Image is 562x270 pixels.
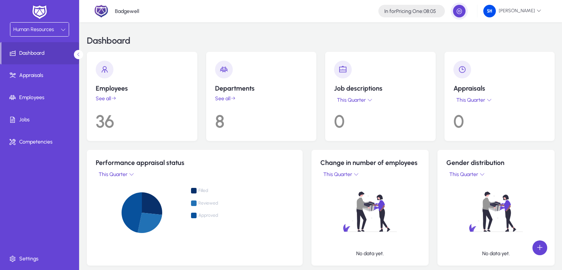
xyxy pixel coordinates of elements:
p: Badgewell [115,8,139,14]
button: This Quarter [453,95,493,105]
button: [PERSON_NAME] [477,4,547,18]
h3: Dashboard [87,36,130,45]
a: Appraisals [1,64,81,87]
span: Approved [198,213,231,218]
img: 132.png [483,5,496,17]
button: This Quarter [334,95,374,105]
span: This Quarter [322,171,354,178]
span: 08:05 [423,8,436,14]
a: Employees [1,87,81,109]
span: Reviewed [198,200,231,206]
img: white-logo.png [30,4,49,20]
p: 36 [96,105,188,132]
h5: Gender distribution [446,159,546,167]
a: Settings [1,248,81,270]
span: Filled [191,188,231,195]
p: 8 [215,105,308,132]
span: Jobs [1,116,81,124]
a: See all [96,95,188,102]
img: no-data.svg [320,179,420,244]
a: Competencies [1,131,81,153]
span: Dashboard [1,50,79,57]
button: This Quarter [446,170,486,179]
span: Employees [1,94,81,101]
h5: Change in number of employees [320,159,420,167]
span: [PERSON_NAME] [483,5,541,17]
p: 0 [334,105,427,132]
p: Job descriptions [334,84,427,92]
a: See all [215,95,308,102]
span: This Quarter [336,97,367,103]
span: Filled [198,188,231,193]
button: This Quarter [320,170,360,179]
span: : [422,8,423,14]
button: This Quarter [96,170,136,179]
p: Appraisals [453,84,546,92]
span: This Quarter [455,97,487,103]
p: Employees [96,84,188,92]
img: 2.png [94,4,108,18]
p: Departments [215,84,308,92]
span: Settings [1,255,81,263]
span: Reviewed [191,201,231,207]
p: No data yet. [356,250,384,257]
span: This Quarter [97,171,129,178]
a: Jobs [1,109,81,131]
span: This Quarter [448,171,480,178]
h4: Pricing One [384,8,436,14]
img: no-data.svg [446,179,546,244]
h5: Performance appraisal status [96,159,294,167]
span: Competencies [1,138,81,146]
p: No data yet. [482,250,510,257]
span: Appraisals [1,72,81,79]
p: 0 [453,105,546,132]
span: Human Resources [13,26,54,33]
span: Approved [191,213,231,220]
span: In for [384,8,396,14]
